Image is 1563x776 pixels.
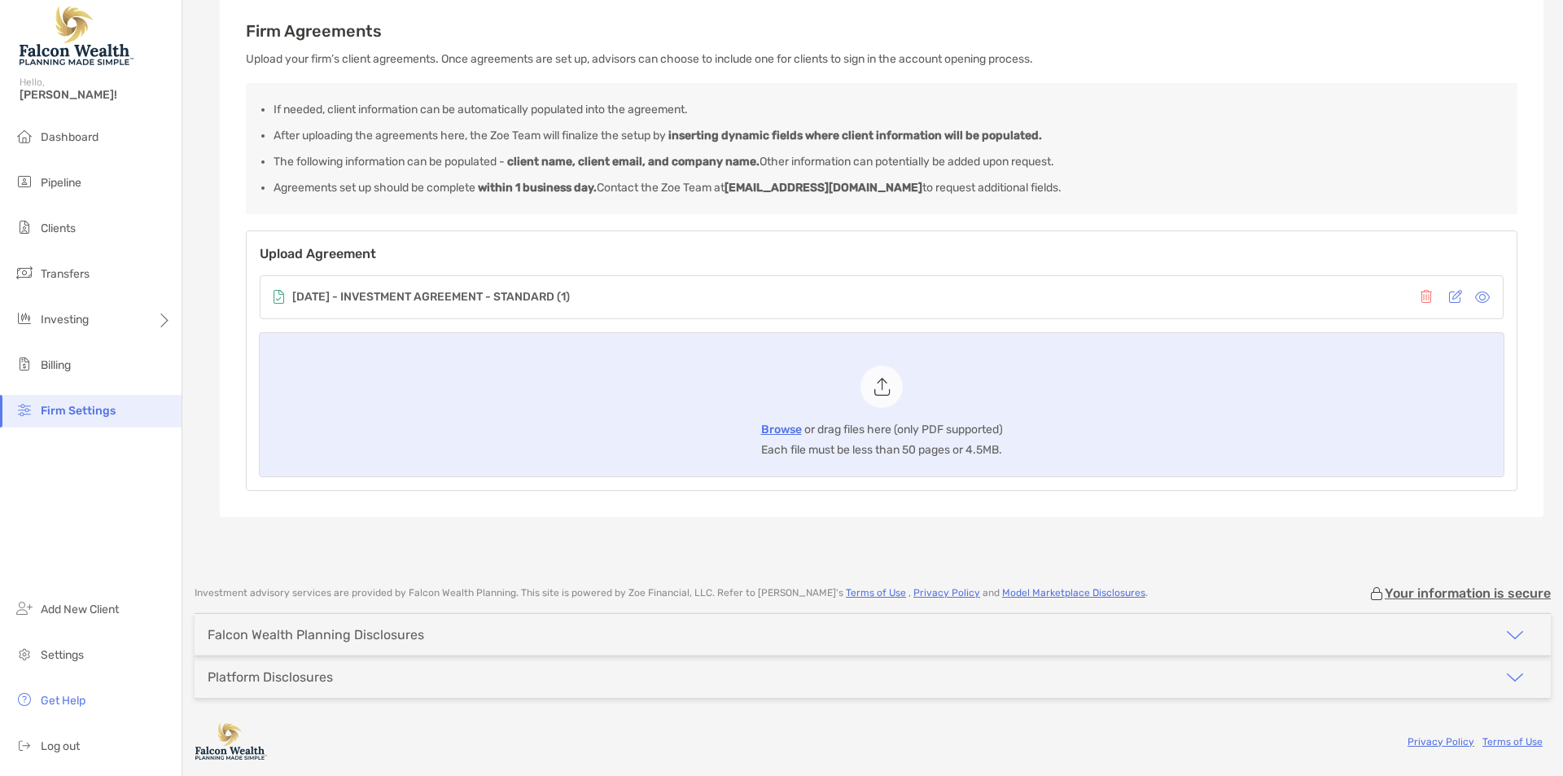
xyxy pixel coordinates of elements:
span: Billing [41,358,71,372]
h4: [DATE] - INVESTMENT AGREEMENT - STANDARD (1) [292,291,570,304]
span: Browse [761,423,802,436]
a: Model Marketplace Disclosures [1002,587,1145,598]
img: Falcon Wealth Planning Logo [20,7,134,65]
span: Log out [41,739,80,753]
img: add_new_client icon [15,598,34,618]
b: inserting dynamic fields where client information will be populated. [668,129,1042,142]
h3: Upload Agreement [260,244,1504,263]
li: After uploading the agreements here, the Zoe Team will finalize the setup by [274,129,1503,142]
span: Settings [41,648,84,662]
span: Clients [41,221,76,235]
p: Each file must be less than 50 pages or 4.5MB. [761,440,1002,460]
b: within 1 business day. [478,181,597,195]
img: billing icon [15,354,34,374]
span: Transfers [41,267,90,281]
img: dashboard icon [15,126,34,146]
span: Get Help [41,694,85,708]
h3: Firm Agreements [246,22,1517,41]
img: transfers icon [15,263,34,283]
li: The following information can be populated - Other information can potentially be added upon requ... [274,155,1503,169]
div: Falcon Wealth Planning Disclosures [208,627,424,642]
img: logout icon [15,735,34,755]
span: Investing [41,313,89,327]
img: pipeline icon [15,172,34,191]
a: Terms of Use [1482,736,1543,748]
span: Pipeline [41,176,81,190]
img: get-help icon [15,690,34,709]
img: firm-settings icon [15,400,34,419]
span: Firm Settings [41,404,116,418]
a: Terms of Use [846,587,906,598]
img: settings icon [15,644,34,664]
img: clients icon [15,217,34,237]
span: Dashboard [41,130,99,144]
b: client name, client email, and company name. [507,155,760,169]
img: icon arrow [1505,625,1525,645]
span: [PERSON_NAME]! [20,88,172,102]
p: or drag files here (only PDF supported) [761,419,1003,440]
p: Investment advisory services are provided by Falcon Wealth Planning . This site is powered by Zoe... [195,587,1148,599]
b: [EMAIL_ADDRESS][DOMAIN_NAME] [725,181,922,195]
li: If needed, client information can be automatically populated into the agreement. [274,103,1503,116]
li: Agreements set up should be complete Contact the Zoe Team at to request additional fields. [274,181,1503,195]
img: investing icon [15,309,34,328]
div: Platform Disclosures [208,669,333,685]
p: Your information is secure [1385,585,1551,601]
p: Upload your firm’s client agreements. Once agreements are set up, advisors can choose to include ... [246,52,1517,67]
a: Privacy Policy [913,587,980,598]
img: icon arrow [1505,668,1525,687]
img: company logo [195,723,268,760]
a: Privacy Policy [1408,736,1474,748]
span: Add New Client [41,603,119,616]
